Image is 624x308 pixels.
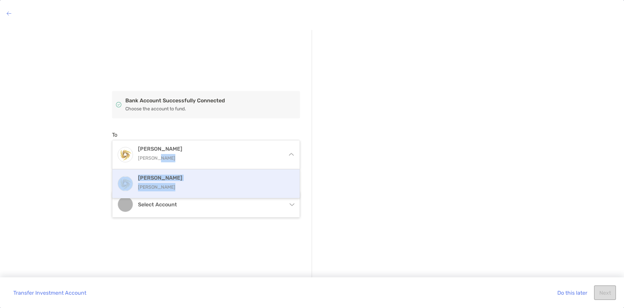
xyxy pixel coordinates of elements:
p: Bank Account Successfully Connected [125,96,300,105]
p: [PERSON_NAME] [138,154,282,162]
button: Do this later [552,285,592,300]
h4: [PERSON_NAME] [138,175,288,181]
label: To [112,132,117,138]
img: Roth IRA [118,177,133,191]
h4: [PERSON_NAME] [138,146,282,152]
p: Choose the account to fund. [125,105,300,113]
p: [PERSON_NAME] [138,183,288,191]
h4: Select account [138,201,282,208]
button: Transfer Investment Account [8,285,91,300]
img: Roth IRA [118,148,133,162]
